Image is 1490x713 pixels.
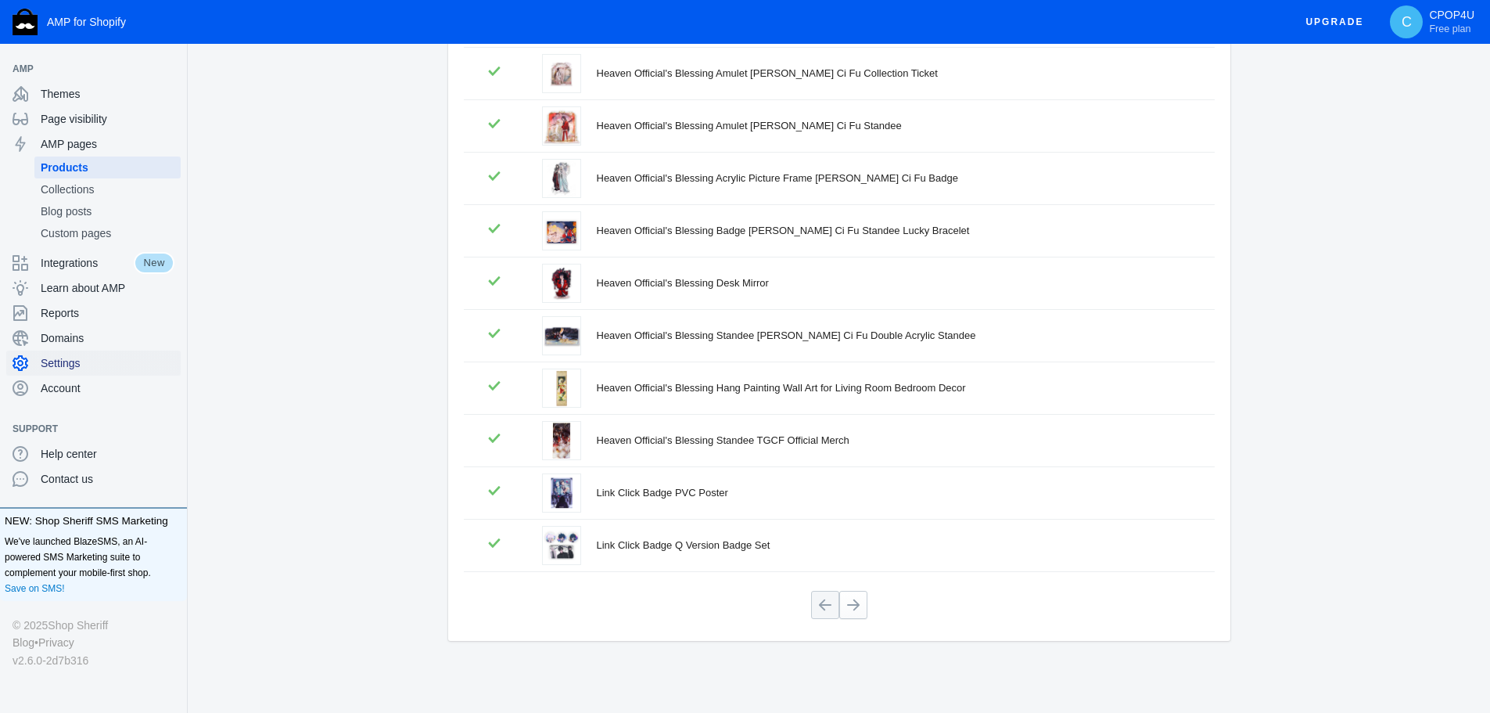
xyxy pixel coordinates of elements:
[6,275,181,301] a: Learn about AMP
[1429,9,1474,35] p: CPOP4U
[543,107,580,145] img: e941c8a8-731c-4746-9636-0b2cde2aac49.jpg
[41,111,174,127] span: Page visibility
[1293,8,1376,37] button: Upgrade
[13,634,34,651] a: Blog
[41,330,174,346] span: Domains
[543,474,580,512] img: be6f55a3-eb53-4fc9-a0b4-b5eae6477fe8.jpg
[543,369,580,407] img: 2.27.jpg
[41,471,174,487] span: Contact us
[34,200,181,222] a: Blog posts
[597,171,1196,186] div: Heaven Official's Blessing Acrylic Picture Frame [PERSON_NAME] Ci Fu Badge
[41,136,174,152] span: AMP pages
[48,617,108,634] a: Shop Sheriff
[13,617,174,634] div: © 2025
[13,9,38,35] img: Shop Sheriff Logo
[41,355,174,371] span: Settings
[597,433,1196,448] div: Heaven Official's Blessing Standee TGCF Official Merch
[6,106,181,131] a: Page visibility
[597,275,1196,291] div: Heaven Official's Blessing Desk Mirror
[543,212,580,250] img: 20.jpg
[1398,14,1414,30] span: C
[6,351,181,376] a: Settings
[13,421,159,437] span: Support
[41,225,174,241] span: Custom pages
[543,527,580,564] img: Q_d0a5d4ab-c772-4293-9139-4b9e44e890c1.jpg
[41,182,174,197] span: Collections
[41,255,134,271] span: Integrations
[6,376,181,401] a: Account
[13,634,174,651] div: •
[41,86,174,102] span: Themes
[41,280,174,296] span: Learn about AMP
[13,652,174,669] div: v2.6.0-2d7b316
[159,426,184,432] button: Add a sales channel
[6,301,181,326] a: Reports
[34,222,181,244] a: Custom pages
[41,380,174,396] span: Account
[47,16,126,28] span: AMP for Shopify
[543,422,580,459] img: 6_80a43f50-0a5a-495b-8686-f8e9f682a3a3.jpg
[134,252,174,274] span: New
[543,265,580,302] img: 2_1ec18b03-1741-4094-a945-dca90c785350.jpg
[5,581,65,596] a: Save on SMS!
[41,203,174,219] span: Blog posts
[1429,23,1470,35] span: Free plan
[597,328,1196,344] div: Heaven Official's Blessing Standee [PERSON_NAME] Ci Fu Double Acrylic Standee
[6,250,181,275] a: IntegrationsNew
[597,380,1196,396] div: Heaven Official's Blessing Hang Painting Wall Art for Living Room Bedroom Decor
[597,118,1196,134] div: Heaven Official's Blessing Amulet [PERSON_NAME] Ci Fu Standee
[34,178,181,200] a: Collections
[543,160,580,197] img: 10_f16f9f12-e264-4537-922b-b62d4da22ef8.jpg
[543,55,580,92] img: 3aa47047-9ac3-4b6e-ad57-071202820d72.jpg
[34,157,181,178] a: Products
[6,131,181,157] a: AMP pages
[597,66,1196,81] div: Heaven Official's Blessing Amulet [PERSON_NAME] Ci Fu Collection Ticket
[597,223,1196,239] div: Heaven Official's Blessing Badge [PERSON_NAME] Ci Fu Standee Lucky Bracelet
[6,81,181,106] a: Themes
[597,538,1196,553] div: Link Click Badge Q Version Badge Set
[13,61,159,77] span: AMP
[41,446,174,462] span: Help center
[41,160,174,175] span: Products
[41,305,174,321] span: Reports
[6,326,181,351] a: Domains
[6,466,181,492] a: Contact us
[1412,635,1471,694] iframe: Drift Widget Chat Controller
[597,485,1196,501] div: Link Click Badge PVC Poster
[38,634,74,651] a: Privacy
[543,317,580,355] img: 50aa39b0-1368-4ad6-84fd-6da0f0ea0b14.jpg
[1305,8,1363,36] span: Upgrade
[159,66,184,72] button: Add a sales channel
